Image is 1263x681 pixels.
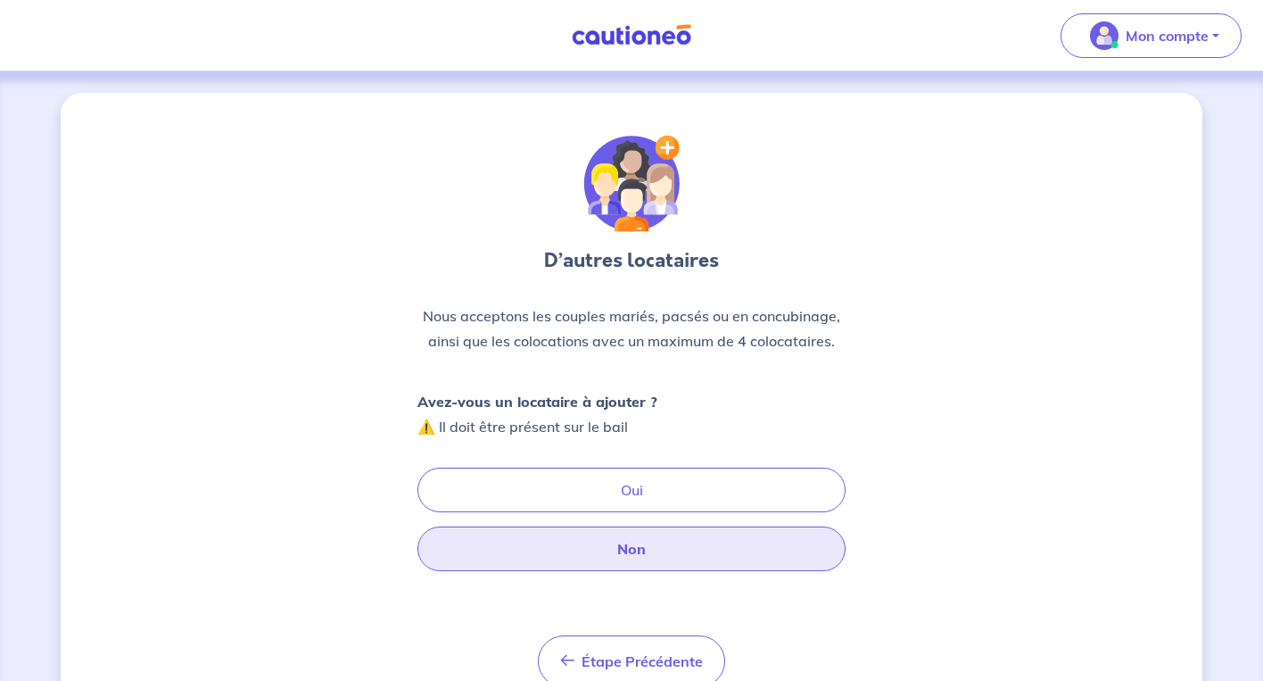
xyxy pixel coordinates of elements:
p: Nous acceptons les couples mariés, pacsés ou en concubinage, ainsi que les colocations avec un ma... [417,303,846,353]
img: illu_account_valid_menu.svg [1090,21,1119,50]
img: Cautioneo [565,24,698,46]
p: Mon compte [1126,25,1209,46]
p: ⚠️ Il doit être présent sur le bail [417,389,657,439]
button: illu_account_valid_menu.svgMon compte [1061,13,1242,58]
button: Non [417,527,846,571]
strong: Avez-vous un locataire à ajouter ? [417,393,657,411]
button: Oui [417,468,846,512]
span: Étape Précédente [582,652,703,670]
img: illu_tenants_plus.svg [583,136,680,232]
h3: D’autres locataires [417,246,846,275]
